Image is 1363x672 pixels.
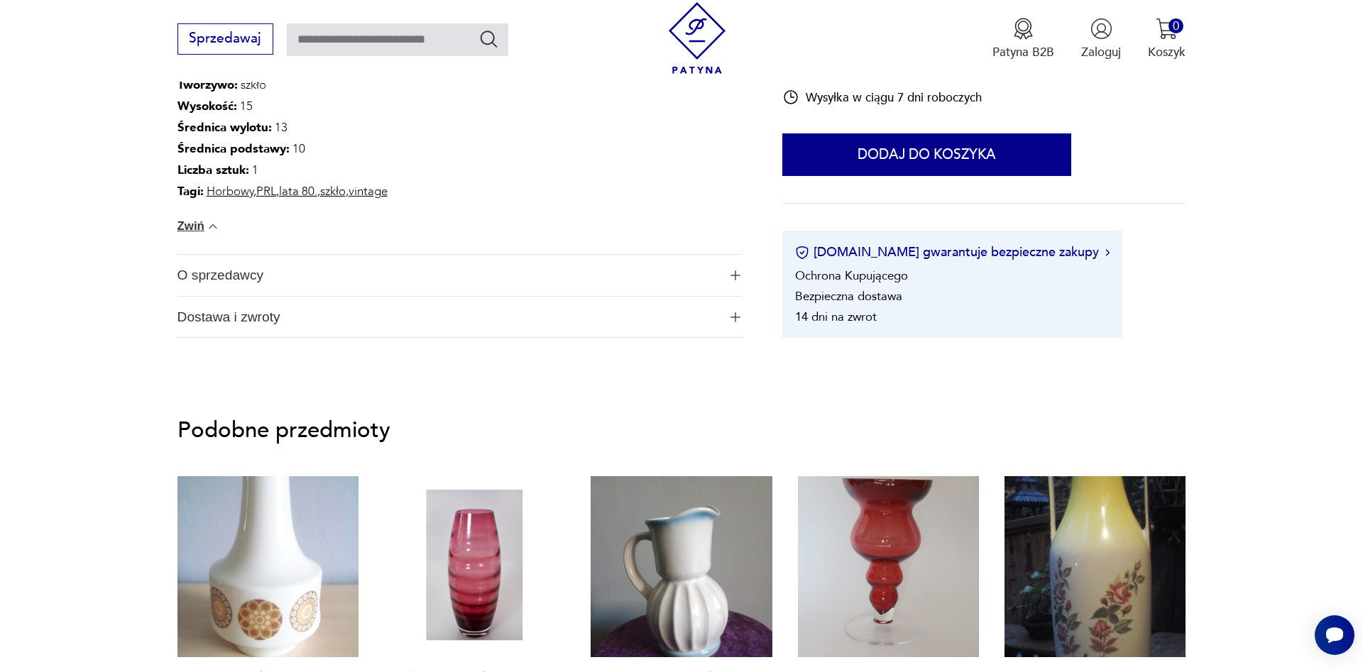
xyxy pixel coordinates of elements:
[177,183,204,199] b: Tagi:
[177,420,1186,441] p: Podobne przedmioty
[177,162,249,178] b: Liczba sztuk:
[795,243,1110,261] button: [DOMAIN_NAME] gwarantuje bezpieczne zakupy
[782,133,1071,176] button: Dodaj do koszyka
[177,297,742,338] button: Ikona plusaDostawa i zwroty
[177,141,290,157] b: Średnica podstawy :
[1090,18,1112,40] img: Ikonka użytkownika
[177,117,388,138] p: 13
[795,288,902,304] li: Bezpieczna dostawa
[992,18,1054,60] a: Ikona medaluPatyna B2B
[478,28,499,49] button: Szukaj
[177,255,718,296] span: O sprzedawcy
[782,89,982,106] div: Wysyłka w ciągu 7 dni roboczych
[1148,18,1186,60] button: 0Koszyk
[177,219,220,233] button: Zwiń
[1168,18,1183,33] div: 0
[256,183,276,199] a: PRL
[795,309,877,325] li: 14 dni na zwrot
[1105,249,1110,256] img: Ikona strzałki w prawo
[795,268,908,284] li: Ochrona Kupującego
[207,183,253,199] a: Horbowy
[177,77,238,93] b: Tworzywo :
[1012,18,1034,40] img: Ikona medalu
[730,312,740,322] img: Ikona plusa
[206,219,220,233] img: chevron down
[1148,44,1186,60] p: Koszyk
[662,2,733,74] img: Patyna - sklep z meblami i dekoracjami vintage
[320,183,346,199] a: szkło
[992,18,1054,60] button: Patyna B2B
[1315,615,1354,655] iframe: Smartsupp widget button
[349,183,388,199] a: vintage
[177,98,237,114] b: Wysokość :
[1081,44,1121,60] p: Zaloguj
[1156,18,1178,40] img: Ikona koszyka
[177,255,742,296] button: Ikona plusaO sprzedawcy
[177,138,388,160] p: 10
[1081,18,1121,60] button: Zaloguj
[730,270,740,280] img: Ikona plusa
[177,297,718,338] span: Dostawa i zwroty
[279,183,317,199] a: lata 80.
[177,34,273,45] a: Sprzedawaj
[177,96,388,117] p: 15
[177,160,388,181] p: 1
[992,44,1054,60] p: Patyna B2B
[177,75,388,96] p: szkło
[177,23,273,55] button: Sprzedawaj
[795,246,809,260] img: Ikona certyfikatu
[177,119,272,136] b: Średnica wylotu :
[177,181,388,202] p: , , , ,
